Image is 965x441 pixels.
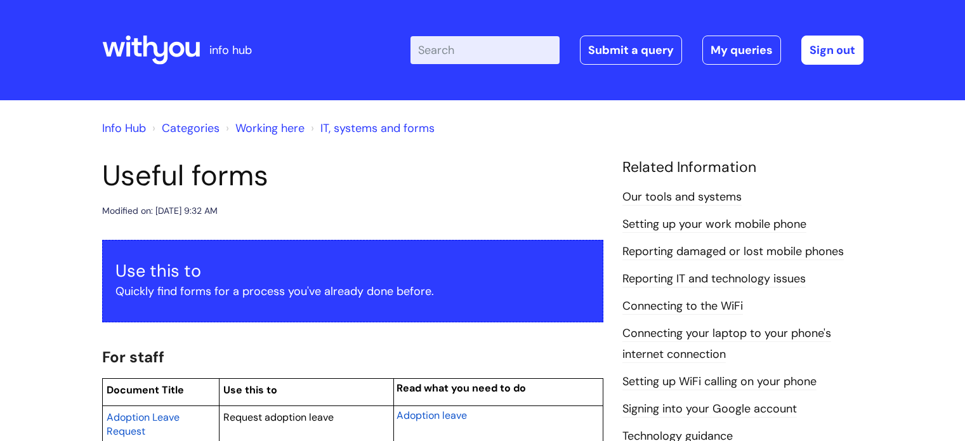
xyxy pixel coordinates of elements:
[115,261,590,281] h3: Use this to
[622,401,797,418] a: Signing into your Google account
[149,118,220,138] li: Solution home
[223,118,305,138] li: Working here
[397,407,467,423] a: Adoption leave
[102,203,218,219] div: Modified on: [DATE] 9:32 AM
[622,374,817,390] a: Setting up WiFi calling on your phone
[397,381,526,395] span: Read what you need to do
[622,326,831,362] a: Connecting your laptop to your phone's internet connection
[162,121,220,136] a: Categories
[622,244,844,260] a: Reporting damaged or lost mobile phones
[102,159,603,193] h1: Useful forms
[410,36,560,64] input: Search
[580,36,682,65] a: Submit a query
[397,409,467,422] span: Adoption leave
[223,383,277,397] span: Use this to
[702,36,781,65] a: My queries
[622,271,806,287] a: Reporting IT and technology issues
[235,121,305,136] a: Working here
[115,281,590,301] p: Quickly find forms for a process you've already done before.
[223,411,334,424] span: Request adoption leave
[102,347,164,367] span: For staff
[102,121,146,136] a: Info Hub
[622,189,742,206] a: Our tools and systems
[410,36,863,65] div: | -
[622,159,863,176] h4: Related Information
[801,36,863,65] a: Sign out
[308,118,435,138] li: IT, systems and forms
[107,383,184,397] span: Document Title
[107,411,180,438] span: Adoption Leave Request
[209,40,252,60] p: info hub
[622,216,806,233] a: Setting up your work mobile phone
[622,298,743,315] a: Connecting to the WiFi
[320,121,435,136] a: IT, systems and forms
[107,409,180,438] a: Adoption Leave Request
